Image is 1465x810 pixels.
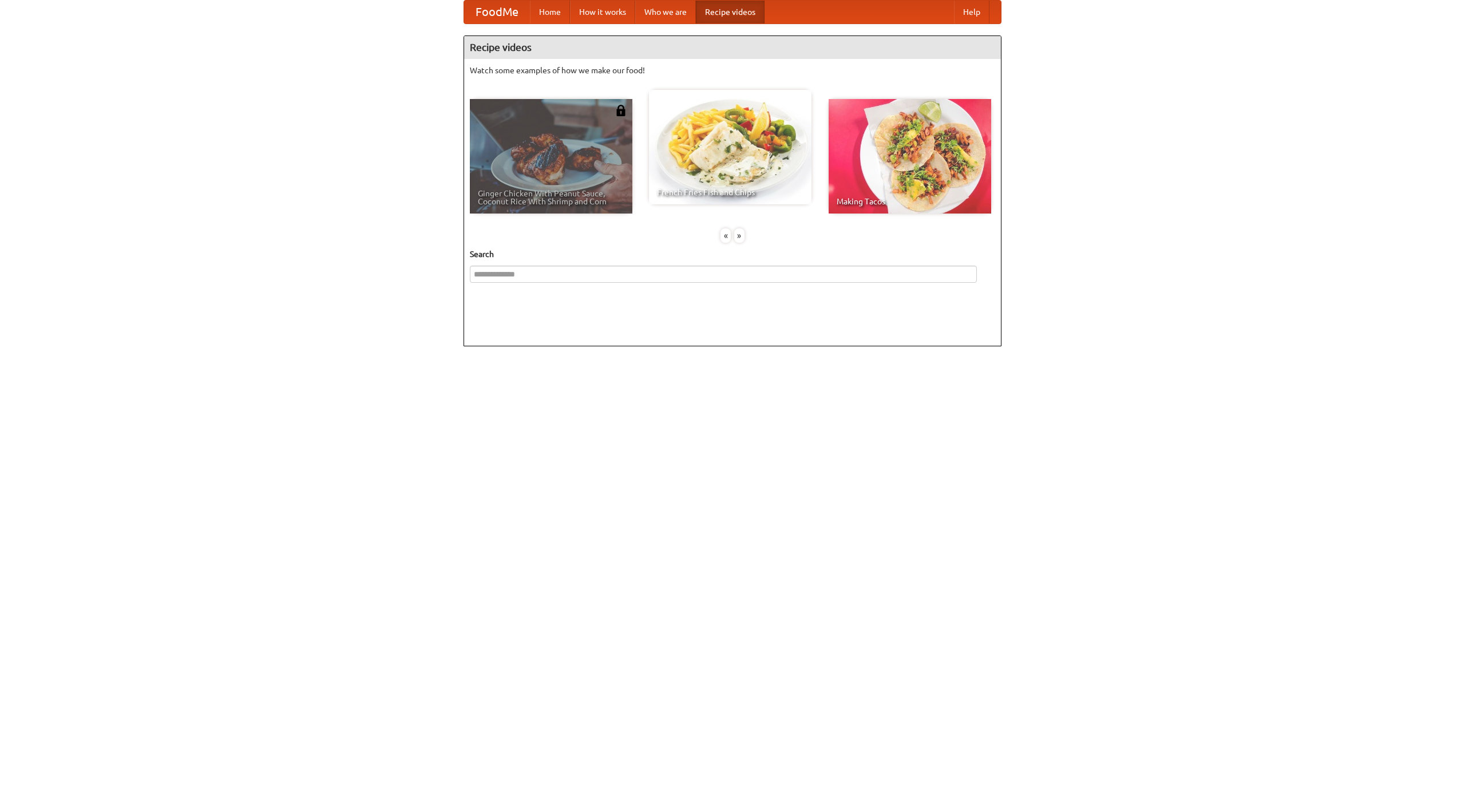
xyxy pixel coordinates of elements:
a: Recipe videos [696,1,765,23]
div: « [720,228,731,243]
h4: Recipe videos [464,36,1001,59]
a: Who we are [635,1,696,23]
a: FoodMe [464,1,530,23]
span: Making Tacos [837,197,983,206]
a: Home [530,1,570,23]
span: French Fries Fish and Chips [657,188,803,196]
a: How it works [570,1,635,23]
div: » [734,228,745,243]
a: Making Tacos [829,99,991,214]
a: French Fries Fish and Chips [649,90,811,204]
img: 483408.png [615,105,627,116]
p: Watch some examples of how we make our food! [470,65,995,76]
h5: Search [470,248,995,260]
a: Help [954,1,989,23]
